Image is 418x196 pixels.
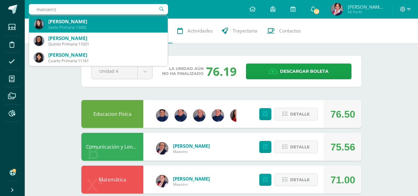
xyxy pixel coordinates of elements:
[173,182,210,187] span: Maestro
[290,108,310,120] span: Detalle
[279,28,301,34] span: Contactos
[48,35,163,41] div: [PERSON_NAME]
[206,63,237,79] div: 76.19
[156,142,168,155] img: b73d8368e53b102793b71a4f6376ea4c.png
[330,100,355,128] div: 76.50
[233,28,257,34] span: Trayectoria
[81,166,143,194] div: Matemática
[48,18,163,25] div: [PERSON_NAME]
[48,25,163,30] div: Sexto Primaria 13082
[81,133,143,161] div: Comunicación y Lenguaje
[173,176,210,182] a: [PERSON_NAME]
[330,166,355,194] div: 71.00
[29,4,168,15] input: Busca un usuario...
[348,4,385,10] span: [PERSON_NAME] de [GEOGRAPHIC_DATA]
[313,8,320,15] span: 192
[48,58,163,63] div: Cuarto Primaria 11161
[212,109,224,122] img: 9ecbe07bdee1ad8edd933d8244312c74.png
[156,109,168,122] img: 4006fe33169205415d824d67e5edd571.png
[262,19,305,43] a: Contactos
[162,66,204,76] span: La unidad aún no ha finalizado
[331,3,343,15] img: 9cc45377ee35837361e2d5ac646c5eda.png
[274,173,318,186] button: Detalle
[193,109,205,122] img: 5e561b1b4745f30dac10328f2370a0d4.png
[34,19,44,29] img: 152ebba61115f13766b8cf6940615ceb.png
[187,28,213,34] span: Actividades
[34,53,44,63] img: e8c35f2907fd68f7712a91e395559674.png
[99,64,130,78] span: Unidad 4
[274,108,318,120] button: Detalle
[246,63,351,79] a: Descargar boleta
[156,175,168,187] img: 55af0046b199c2f8f4a7eb94cb459e87.png
[92,64,152,79] a: Unidad 4
[34,36,44,46] img: a9a9d6e852a83da2c214d79cb0031cc3.png
[81,100,143,128] div: Educacion Fisica
[48,52,163,58] div: [PERSON_NAME]
[348,9,385,15] span: Mi Perfil
[290,141,310,153] span: Detalle
[217,19,262,43] a: Trayectoria
[290,174,310,185] span: Detalle
[173,149,210,154] span: Maestro
[175,109,187,122] img: 1c38046ccfa38abdac5b3f2345700fb5.png
[274,141,318,153] button: Detalle
[48,41,163,47] div: Quinto Primaria 11031
[173,19,217,43] a: Actividades
[230,109,243,122] img: 9f55f2549dda32b720b87b4e096a475b.png
[280,64,329,79] span: Descargar boleta
[330,133,355,161] div: 75.56
[173,143,210,149] a: [PERSON_NAME]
